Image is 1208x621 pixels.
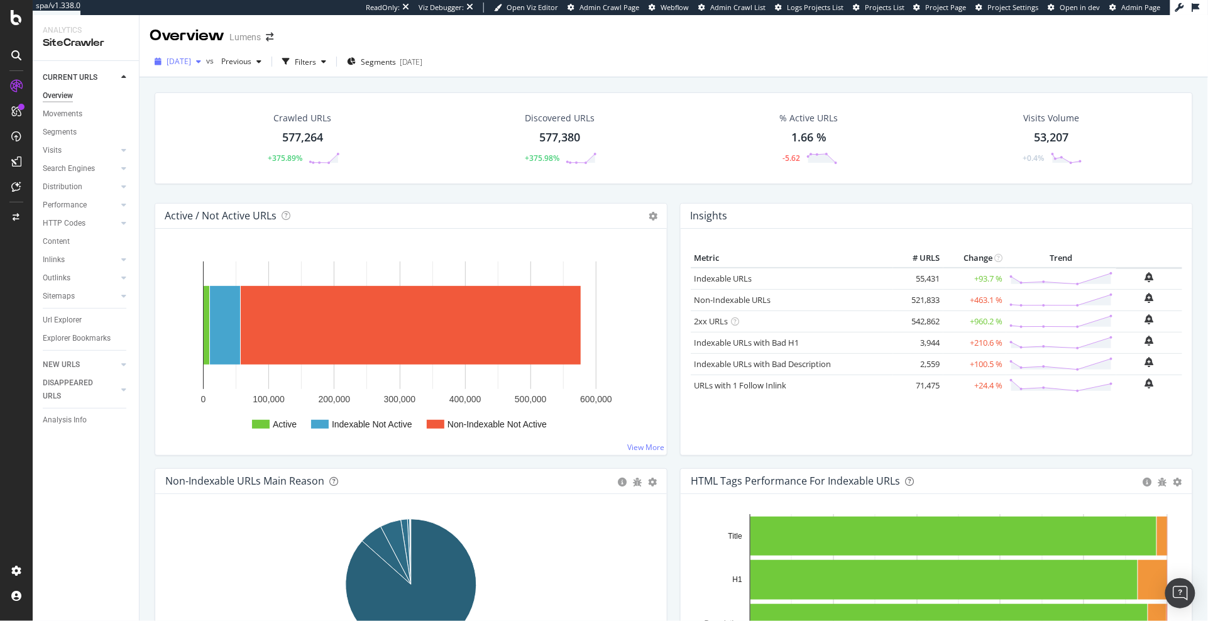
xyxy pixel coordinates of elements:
div: Segments [43,126,77,139]
a: Overview [43,89,130,102]
svg: A chart. [165,249,657,445]
div: 577,264 [282,129,323,146]
div: 1.66 % [791,129,826,146]
td: +210.6 % [943,332,1006,353]
div: bell-plus [1145,272,1154,282]
span: Projects List [865,3,904,12]
div: Overview [43,89,73,102]
div: Url Explorer [43,314,82,327]
div: Visits [43,144,62,157]
a: Admin Crawl List [698,3,766,13]
td: 521,833 [893,289,943,310]
a: Visits [43,144,118,157]
button: Segments[DATE] [342,52,427,72]
a: URLs with 1 Follow Inlink [694,380,786,391]
a: Segments [43,126,130,139]
div: arrow-right-arrow-left [266,33,273,41]
div: bell-plus [1145,336,1154,346]
td: +100.5 % [943,353,1006,375]
a: DISAPPEARED URLS [43,376,118,403]
div: circle-info [1143,478,1152,486]
h4: Insights [690,207,727,224]
text: H1 [733,576,743,585]
span: Admin Crawl List [710,3,766,12]
span: Admin Page [1122,3,1161,12]
div: Viz Debugger: [419,3,464,13]
div: Overview [150,25,224,47]
a: Webflow [649,3,689,13]
button: Previous [216,52,266,72]
a: Url Explorer [43,314,130,327]
div: ReadOnly: [366,3,400,13]
td: +24.4 % [943,375,1006,396]
a: Indexable URLs with Bad Description [694,358,831,370]
div: Analysis Info [43,414,87,427]
h4: Active / Not Active URLs [165,207,277,224]
td: 2,559 [893,353,943,375]
div: DISAPPEARED URLS [43,376,106,403]
div: 53,207 [1034,129,1068,146]
div: [DATE] [400,57,422,67]
a: Outlinks [43,272,118,285]
th: Trend [1006,249,1116,268]
a: Explorer Bookmarks [43,332,130,345]
div: bug [1158,478,1167,486]
th: Metric [691,249,893,268]
a: HTTP Codes [43,217,118,230]
span: 2025 Oct. 3rd [167,56,191,67]
div: Visits Volume [1023,112,1079,124]
a: Project Page [914,3,967,13]
th: # URLS [893,249,943,268]
div: bell-plus [1145,293,1154,303]
text: 300,000 [384,394,416,404]
a: Open Viz Editor [494,3,558,13]
text: Title [728,532,743,541]
button: [DATE] [150,52,206,72]
a: Distribution [43,180,118,194]
a: Search Engines [43,162,118,175]
text: 400,000 [449,394,481,404]
td: 55,431 [893,268,943,290]
div: NEW URLS [43,358,80,371]
span: Project Page [926,3,967,12]
text: 600,000 [580,394,612,404]
a: CURRENT URLS [43,71,118,84]
div: circle-info [618,478,627,486]
div: bell-plus [1145,357,1154,367]
div: Lumens [229,31,261,43]
a: Analysis Info [43,414,130,427]
div: Open Intercom Messenger [1165,578,1195,608]
div: HTTP Codes [43,217,85,230]
div: Crawled URLs [274,112,332,124]
td: 71,475 [893,375,943,396]
td: 542,862 [893,310,943,332]
div: Movements [43,107,82,121]
a: Logs Projects List [775,3,843,13]
div: Distribution [43,180,82,194]
div: gear [648,478,657,486]
a: Content [43,235,130,248]
a: Movements [43,107,130,121]
i: Options [649,212,657,221]
text: 200,000 [319,394,351,404]
a: Inlinks [43,253,118,267]
td: +960.2 % [943,310,1006,332]
div: gear [1173,478,1182,486]
div: Sitemaps [43,290,75,303]
div: Discovered URLs [525,112,595,124]
text: Non-Indexable Not Active [448,419,547,429]
div: +375.89% [268,153,302,163]
span: Open Viz Editor [507,3,558,12]
div: -5.62 [782,153,800,163]
a: View More [627,442,664,453]
a: Admin Crawl Page [568,3,639,13]
text: Active [273,419,297,429]
div: % Active URLs [780,112,838,124]
div: 577,380 [539,129,580,146]
text: 0 [201,394,206,404]
div: +0.4% [1023,153,1045,163]
div: Non-Indexable URLs Main Reason [165,475,324,487]
span: Logs Projects List [787,3,843,12]
a: Open in dev [1048,3,1101,13]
